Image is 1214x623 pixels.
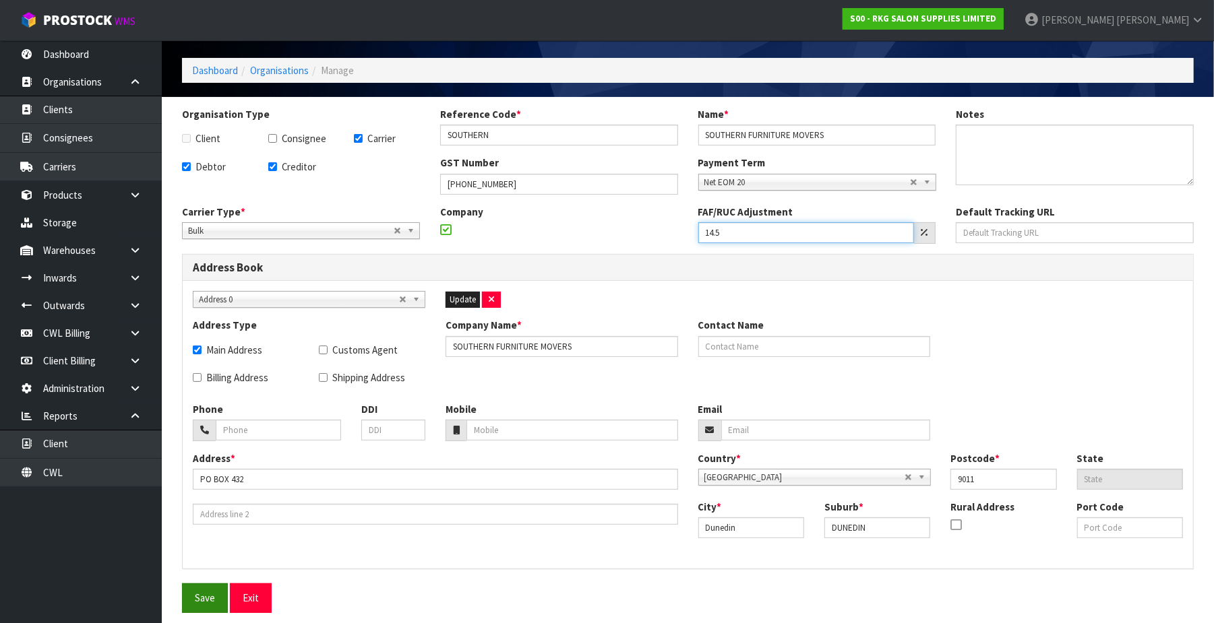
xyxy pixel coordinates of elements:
label: Name [698,107,729,121]
label: Default Tracking URL [956,205,1055,219]
label: Customs Agent [319,343,398,357]
label: Address Type [193,318,257,332]
input: FAF/RUC Adjustment [698,222,915,243]
span: Address 0 [199,292,399,308]
input: Address line 1 [193,469,678,490]
a: Dashboard [192,64,238,77]
label: Country [698,451,741,465]
label: DDI [361,402,377,416]
label: Mobile [446,402,477,416]
label: Notes [956,107,984,121]
span: Manage [321,64,354,77]
label: Debtor [182,160,226,174]
label: GST Number [440,156,499,170]
label: Rural Address [950,500,1014,514]
label: City [698,500,722,514]
span: [PERSON_NAME] [1116,13,1189,26]
h3: Address Book [193,261,678,274]
label: Shipping Address [319,370,405,385]
span: [PERSON_NAME] [1041,13,1114,26]
img: cube-alt.png [20,11,37,28]
span: Bulk [188,223,394,239]
label: Email [698,402,723,416]
label: Postcode [950,451,1000,465]
input: Customs Agent [319,346,328,354]
label: Payment Term [698,156,766,170]
strong: S00 - RKG SALON SUPPLIES LIMITED [850,13,996,24]
label: Client [182,131,220,145]
input: Main Address [193,346,202,354]
label: Phone [193,402,223,416]
button: Exit [230,583,272,612]
a: S00 - RKG SALON SUPPLIES LIMITED [843,8,1004,30]
input: Address line 2 [193,504,678,525]
label: Carrier Type [182,205,245,219]
input: City [698,517,804,538]
input: Reference Code [440,125,678,145]
input: Email [721,420,931,440]
input: Mobile [466,420,678,440]
input: Billing Address [193,373,202,382]
input: Debtor [182,162,191,171]
input: Shipping Address [319,373,328,382]
a: Organisations [250,64,309,77]
button: Save [182,583,228,612]
span: Update [450,294,476,305]
input: Phone [216,420,341,440]
label: FAF/RUC Adjustment [698,205,793,219]
label: Creditor [268,160,317,174]
span: [GEOGRAPHIC_DATA] [704,469,905,486]
span: ProStock [43,11,112,29]
input: State [1077,469,1183,490]
input: Default Tracking URL [956,222,1194,243]
input: Contact Name [698,336,931,357]
input: Name [698,125,936,145]
input: Port Code [1077,517,1183,538]
input: GST Number [440,174,678,195]
input: Creditor [268,162,277,171]
label: Carrier [354,131,396,145]
button: Update [446,292,480,308]
input: Company Name [446,336,678,357]
input: DDI [361,420,425,440]
label: Address [193,451,235,465]
label: Port Code [1077,500,1124,514]
input: Client [182,134,191,143]
label: State [1077,451,1104,465]
label: Company [440,205,483,219]
input: Carrier [354,134,363,143]
label: Reference Code [440,107,521,121]
input: Postcode [950,469,1056,490]
label: Company Name [446,318,522,332]
label: Contact Name [698,318,764,332]
input: Suburb [824,517,930,538]
input: Consignee [268,134,277,143]
label: Consignee [268,131,327,145]
label: Main Address [193,343,262,357]
small: WMS [115,15,135,28]
label: Organisation Type [182,107,270,121]
label: Suburb [824,500,863,514]
span: Net EOM 20 [704,174,910,191]
label: Billing Address [193,370,268,385]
